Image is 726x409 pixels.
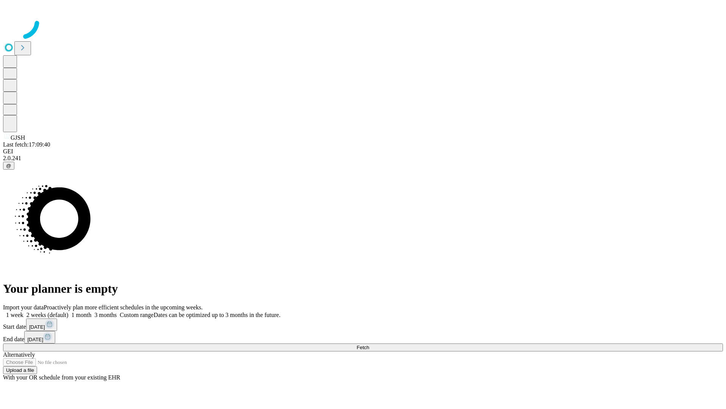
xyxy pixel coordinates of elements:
[26,318,57,331] button: [DATE]
[3,343,723,351] button: Fetch
[95,312,117,318] span: 3 months
[3,304,44,311] span: Import your data
[6,312,23,318] span: 1 week
[3,162,14,170] button: @
[3,155,723,162] div: 2.0.241
[27,337,43,342] span: [DATE]
[6,163,11,169] span: @
[3,374,120,381] span: With your OR schedule from your existing EHR
[29,324,45,330] span: [DATE]
[11,134,25,141] span: GJSH
[154,312,280,318] span: Dates can be optimized up to 3 months in the future.
[44,304,203,311] span: Proactively plan more efficient schedules in the upcoming weeks.
[3,318,723,331] div: Start date
[3,148,723,155] div: GEI
[3,366,37,374] button: Upload a file
[3,141,50,148] span: Last fetch: 17:09:40
[3,282,723,296] h1: Your planner is empty
[357,345,369,350] span: Fetch
[3,351,35,358] span: Alternatively
[3,331,723,343] div: End date
[24,331,55,343] button: [DATE]
[120,312,154,318] span: Custom range
[26,312,68,318] span: 2 weeks (default)
[71,312,92,318] span: 1 month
